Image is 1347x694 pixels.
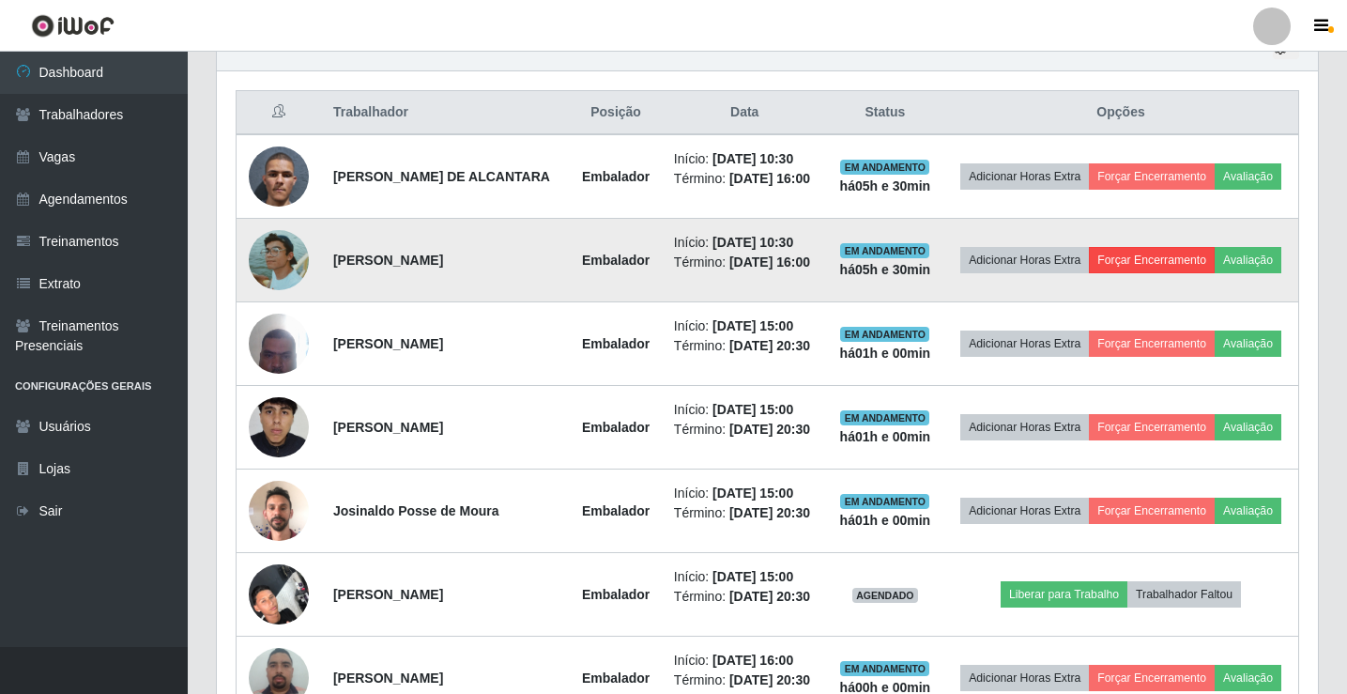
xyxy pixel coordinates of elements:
button: Adicionar Horas Extra [960,247,1089,273]
time: [DATE] 20:30 [729,589,810,604]
strong: há 05 h e 30 min [840,262,931,277]
button: Adicionar Horas Extra [960,498,1089,524]
img: 1722619557508.jpeg [249,303,309,383]
button: Trabalhador Faltou [1127,581,1241,608]
time: [DATE] 10:30 [712,151,793,166]
button: Avaliação [1215,163,1281,190]
th: Opções [943,91,1298,135]
li: Início: [674,233,816,253]
li: Término: [674,169,816,189]
span: EM ANDAMENTO [840,327,929,342]
time: [DATE] 15:00 [712,569,793,584]
button: Avaliação [1215,331,1281,357]
time: [DATE] 16:00 [712,653,793,668]
time: [DATE] 15:00 [712,402,793,417]
strong: Embalador [582,169,650,184]
strong: há 05 h e 30 min [840,178,931,193]
button: Forçar Encerramento [1089,665,1215,691]
li: Início: [674,400,816,420]
time: [DATE] 20:30 [729,505,810,520]
button: Avaliação [1215,247,1281,273]
span: EM ANDAMENTO [840,160,929,175]
li: Término: [674,671,816,690]
strong: há 01 h e 00 min [840,346,931,361]
time: [DATE] 20:30 [729,672,810,687]
button: Adicionar Horas Extra [960,665,1089,691]
button: Forçar Encerramento [1089,414,1215,440]
li: Término: [674,420,816,440]
strong: [PERSON_NAME] [333,253,443,268]
li: Término: [674,503,816,523]
li: Término: [674,587,816,607]
strong: [PERSON_NAME] [333,336,443,351]
img: CoreUI Logo [31,14,115,38]
th: Data [663,91,827,135]
th: Posição [569,91,663,135]
strong: Embalador [582,336,650,351]
button: Liberar para Trabalho [1001,581,1127,608]
button: Avaliação [1215,498,1281,524]
img: 1730850583959.jpeg [249,123,309,230]
li: Término: [674,253,816,272]
strong: [PERSON_NAME] [333,671,443,686]
strong: [PERSON_NAME] [333,587,443,602]
strong: [PERSON_NAME] DE ALCANTARA [333,169,550,184]
span: AGENDADO [852,588,918,603]
li: Início: [674,149,816,169]
span: EM ANDAMENTO [840,410,929,425]
img: 1749319622853.jpeg [249,470,309,550]
button: Adicionar Horas Extra [960,163,1089,190]
span: EM ANDAMENTO [840,661,929,676]
strong: Embalador [582,671,650,686]
button: Forçar Encerramento [1089,498,1215,524]
button: Forçar Encerramento [1089,331,1215,357]
li: Início: [674,484,816,503]
time: [DATE] 15:00 [712,318,793,333]
strong: Embalador [582,587,650,602]
img: 1756149740665.jpeg [249,230,309,290]
th: Trabalhador [322,91,569,135]
time: [DATE] 15:00 [712,486,793,501]
button: Avaliação [1215,665,1281,691]
time: [DATE] 10:30 [712,235,793,250]
time: [DATE] 16:00 [729,171,810,186]
img: 1758981467553.jpeg [249,554,309,634]
strong: Embalador [582,503,650,518]
strong: Embalador [582,253,650,268]
strong: Embalador [582,420,650,435]
li: Início: [674,316,816,336]
button: Adicionar Horas Extra [960,331,1089,357]
button: Forçar Encerramento [1089,163,1215,190]
time: [DATE] 20:30 [729,422,810,437]
span: EM ANDAMENTO [840,243,929,258]
li: Início: [674,651,816,671]
time: [DATE] 16:00 [729,254,810,270]
span: EM ANDAMENTO [840,494,929,509]
strong: há 01 h e 00 min [840,513,931,528]
strong: Josinaldo Posse de Moura [333,503,499,518]
strong: há 01 h e 00 min [840,429,931,444]
li: Término: [674,336,816,356]
time: [DATE] 20:30 [729,338,810,353]
li: Início: [674,567,816,587]
button: Avaliação [1215,414,1281,440]
th: Status [827,91,943,135]
button: Forçar Encerramento [1089,247,1215,273]
img: 1733491183363.jpeg [249,361,309,494]
button: Adicionar Horas Extra [960,414,1089,440]
strong: [PERSON_NAME] [333,420,443,435]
